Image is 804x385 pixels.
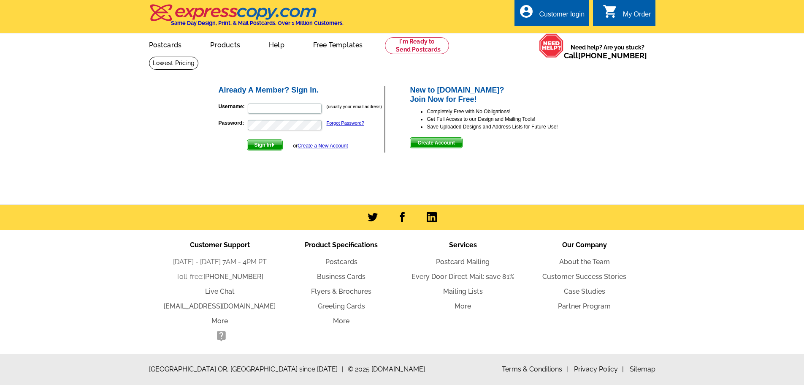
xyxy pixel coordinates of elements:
a: About the Team [559,258,610,266]
a: [EMAIL_ADDRESS][DOMAIN_NAME] [164,302,276,310]
a: account_circle Customer login [519,9,585,20]
img: help [539,33,564,58]
a: Postcard Mailing [436,258,490,266]
a: Greeting Cards [318,302,365,310]
li: Toll-free: [159,272,281,282]
a: Postcards [135,34,195,54]
button: Create Account [410,137,462,148]
li: Save Uploaded Designs and Address Lists for Future Use! [427,123,587,131]
span: Create Account [410,138,462,148]
span: Product Specifications [305,241,378,249]
a: Mailing Lists [443,287,483,295]
div: or [293,142,348,150]
a: Every Door Direct Mail: save 81% [411,273,514,281]
h2: New to [DOMAIN_NAME]? Join Now for Free! [410,86,587,104]
a: Same Day Design, Print, & Mail Postcards. Over 1 Million Customers. [149,10,344,26]
a: More [333,317,349,325]
li: Completely Free with No Obligations! [427,108,587,115]
a: Business Cards [317,273,365,281]
span: Customer Support [190,241,250,249]
h2: Already A Member? Sign In. [219,86,384,95]
span: [GEOGRAPHIC_DATA] OR, [GEOGRAPHIC_DATA] since [DATE] [149,364,344,374]
a: More [211,317,228,325]
label: Username: [219,103,247,110]
a: More [455,302,471,310]
span: Services [449,241,477,249]
a: Free Templates [300,34,376,54]
h4: Same Day Design, Print, & Mail Postcards. Over 1 Million Customers. [171,20,344,26]
span: Our Company [562,241,607,249]
span: Sign In [247,140,282,150]
a: Create a New Account [298,143,348,149]
a: Flyers & Brochures [311,287,371,295]
i: shopping_cart [603,4,618,19]
span: Need help? Are you stuck? [564,43,651,60]
span: © 2025 [DOMAIN_NAME] [348,364,425,374]
a: Postcards [325,258,357,266]
li: Get Full Access to our Design and Mailing Tools! [427,115,587,123]
div: Customer login [539,11,585,22]
a: [PHONE_NUMBER] [203,273,263,281]
a: Terms & Conditions [502,365,568,373]
button: Sign In [247,139,283,150]
i: account_circle [519,4,534,19]
span: Call [564,51,647,60]
a: Help [255,34,298,54]
a: Case Studies [564,287,605,295]
a: [PHONE_NUMBER] [578,51,647,60]
a: shopping_cart My Order [603,9,651,20]
a: Sitemap [630,365,655,373]
img: button-next-arrow-white.png [271,143,275,147]
a: Live Chat [205,287,235,295]
a: Products [197,34,254,54]
label: Password: [219,119,247,127]
li: [DATE] - [DATE] 7AM - 4PM PT [159,257,281,267]
div: My Order [623,11,651,22]
a: Customer Success Stories [542,273,626,281]
a: Forgot Password? [327,120,364,126]
small: (usually your email address) [327,104,382,109]
a: Partner Program [558,302,611,310]
a: Privacy Policy [574,365,624,373]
